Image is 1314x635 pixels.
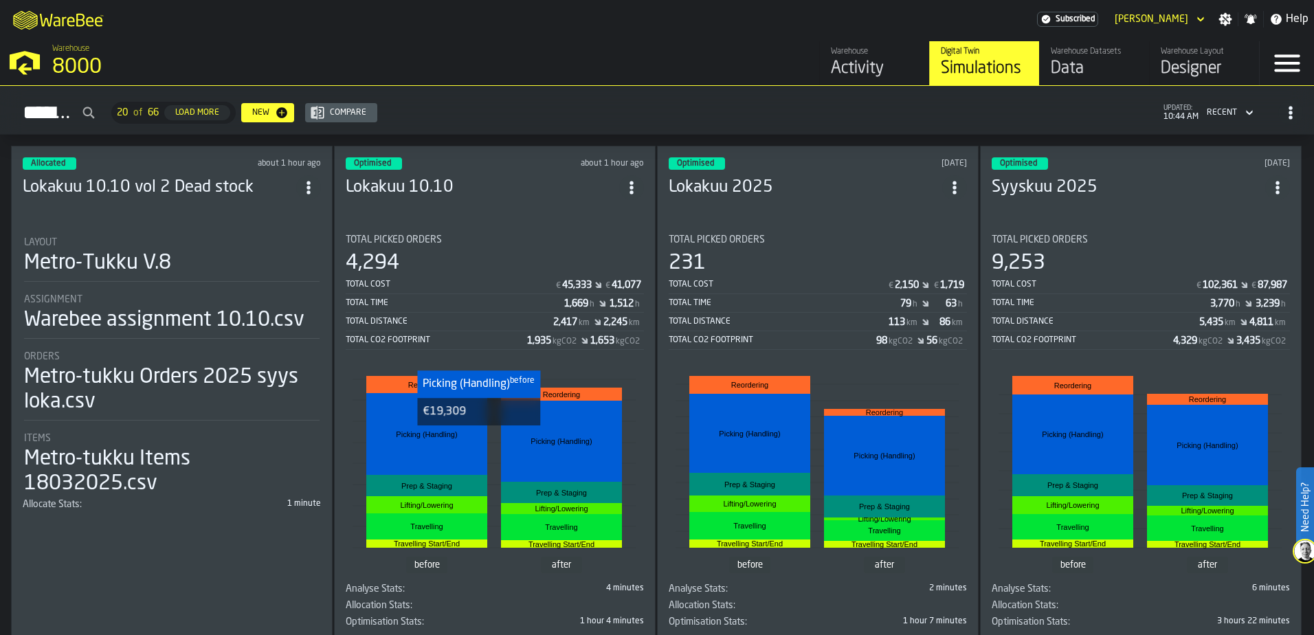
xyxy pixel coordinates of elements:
[346,157,402,170] div: status-3 2
[992,335,1173,345] div: Total CO2 Footprint
[175,499,321,509] div: 1 minute
[1199,317,1223,328] div: Stat Value
[669,298,900,308] div: Total Time
[992,251,1045,276] div: 9,253
[1170,159,1290,168] div: Updated: 9/10/2025, 12:24:38 PM Created: 9/10/2025, 9:31:10 AM
[889,317,905,328] div: Stat Value
[346,583,492,594] div: Title
[1196,281,1201,291] span: €
[552,560,572,570] text: after
[24,294,320,305] div: Title
[669,600,967,616] div: stat-Allocation Stats:
[992,583,1138,594] div: Title
[946,298,957,309] div: Stat Value
[24,351,320,362] div: Title
[24,251,171,276] div: Metro-Tukku V.8
[562,280,592,291] div: Stat Value
[553,317,577,328] div: Stat Value
[23,499,169,510] div: Title
[324,108,372,118] div: Compare
[875,560,895,570] text: after
[24,447,320,496] div: Metro-tukku Items 18032025.csv
[992,234,1290,245] div: Title
[23,223,321,515] section: card-SimulationDashboardCard-allocated
[1275,318,1286,328] span: km
[669,223,967,633] section: card-SimulationDashboardCard-optimised
[23,177,296,199] h3: Lokakuu 10.10 vol 2 Dead stock
[1298,469,1313,546] label: Need Help?
[1236,300,1240,309] span: h
[1037,12,1098,27] a: link-to-/wh/i/b2e041e4-2753-4086-a82a-958e8abdd2c7/settings/billing
[346,251,399,276] div: 4,294
[1225,318,1236,328] span: km
[992,234,1088,245] span: Total Picked Orders
[831,47,918,56] div: Warehouse
[669,600,815,611] div: Title
[346,234,644,245] div: Title
[1173,335,1197,346] div: Stat Value
[992,600,1290,616] div: stat-Allocation Stats:
[24,237,320,248] div: Title
[939,337,963,346] span: kgCO2
[200,159,321,168] div: Updated: 10/10/2025, 9:39:21 AM Created: 10/10/2025, 9:26:05 AM
[1163,112,1199,122] span: 10:44 AM
[992,223,1290,633] section: card-SimulationDashboardCard-optimised
[1256,298,1280,309] div: Stat Value
[346,616,492,627] div: Title
[527,335,551,346] div: Stat Value
[170,108,225,118] div: Load More
[31,159,65,168] span: Allocated
[821,583,967,593] div: 2 minutes
[940,280,964,291] div: Stat Value
[52,55,423,80] div: 8000
[590,335,614,346] div: Stat Value
[164,105,230,120] button: button-Load More
[635,300,640,309] span: h
[992,616,1138,627] div: Title
[346,600,412,611] span: Allocation Stats:
[117,107,128,118] span: 20
[346,298,564,308] div: Total Time
[992,616,1290,633] span: 279,150
[669,583,815,594] div: Title
[24,433,320,444] div: Title
[346,177,619,199] div: Lokakuu 10.10
[1251,281,1256,291] span: €
[106,102,241,124] div: ButtonLoadMore-Load More-Prev-First-Last
[24,433,320,496] div: stat-Items
[133,107,142,118] span: of
[992,583,1051,594] span: Analyse Stats:
[1262,337,1286,346] span: kgCO2
[992,234,1290,350] div: stat-Total Picked Orders
[992,157,1048,170] div: status-3 2
[669,335,876,345] div: Total CO2 Footprint
[1161,47,1248,56] div: Warehouse Layout
[1213,12,1238,26] label: button-toggle-Settings
[669,177,942,199] h3: Lokakuu 2025
[1056,14,1095,24] span: Subscribed
[24,237,57,248] span: Layout
[24,433,51,444] span: Items
[677,159,714,168] span: Optimised
[952,318,963,328] span: km
[992,616,1070,627] span: Optimisation Stats:
[992,298,1210,308] div: Total Time
[1198,560,1218,570] text: after
[1264,11,1314,27] label: button-toggle-Help
[148,107,159,118] span: 66
[1238,12,1263,26] label: button-toggle-Notifications
[895,280,919,291] div: Stat Value
[669,317,889,326] div: Total Distance
[669,600,735,611] span: Allocation Stats:
[52,44,89,54] span: Warehouse
[669,583,728,594] span: Analyse Stats:
[992,600,1138,611] div: Title
[553,337,577,346] span: kgCO2
[346,600,492,611] div: Title
[556,281,561,291] span: €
